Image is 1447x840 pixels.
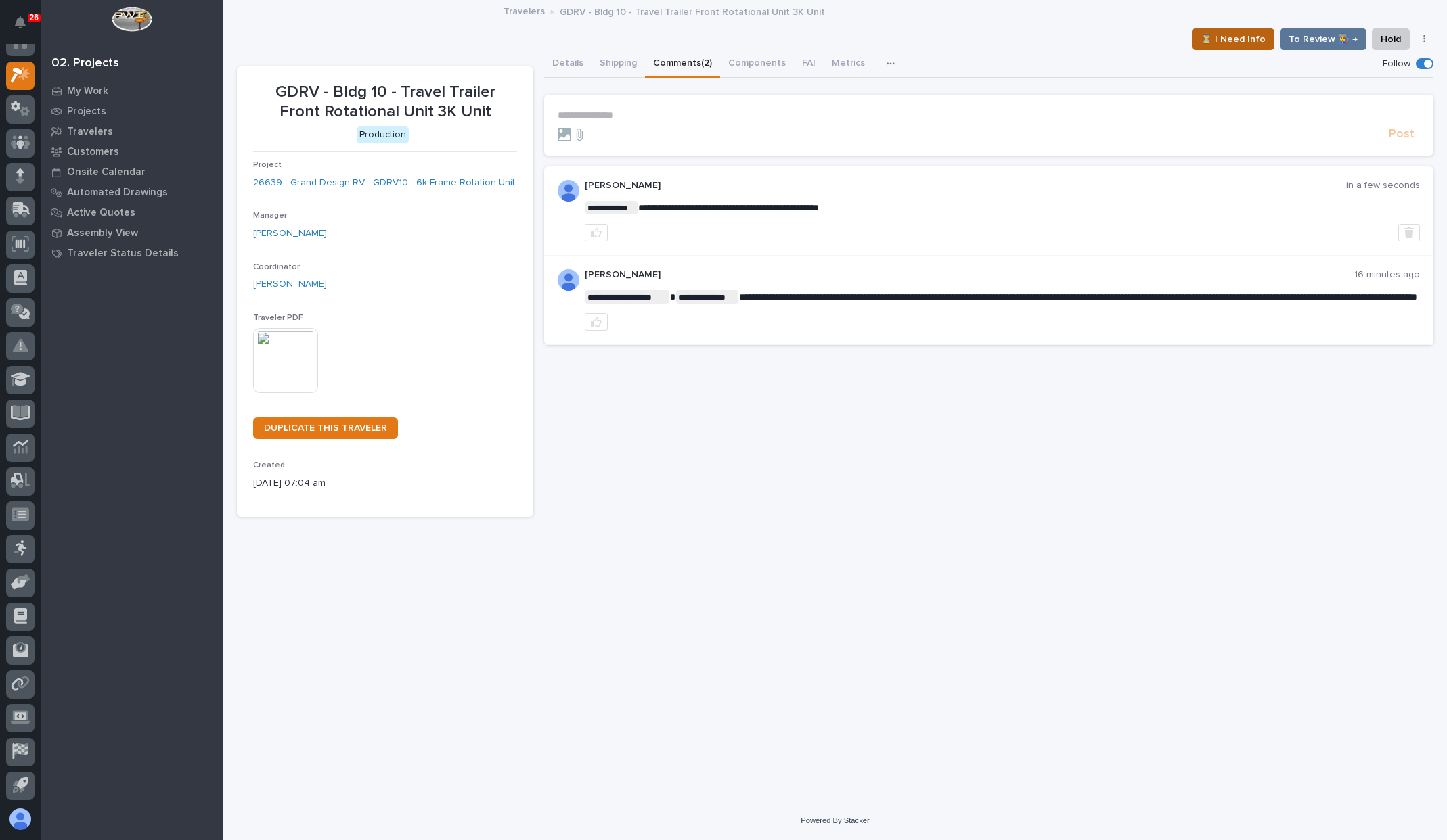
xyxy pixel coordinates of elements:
[1280,28,1366,50] button: To Review 👨‍🏭 →
[720,50,794,78] button: Components
[6,805,35,833] button: users-avatar
[1372,28,1410,50] button: Hold
[264,423,387,433] span: DUPLICATE THIS TRAVELER
[41,121,223,141] a: Travelers
[585,224,608,241] button: like this post
[645,50,720,78] button: Comments (2)
[253,461,285,469] span: Created
[67,166,146,179] p: Onsite Calendar
[592,50,645,78] button: Shipping
[1398,224,1420,241] button: Delete post
[585,269,1354,281] p: [PERSON_NAME]
[67,187,168,199] p: Automated Drawings
[1354,269,1420,281] p: 16 minutes ago
[67,85,108,97] p: My Work
[1381,31,1401,47] span: Hold
[67,227,138,239] p: Assembly View
[253,212,287,220] span: Manager
[41,101,223,121] a: Projects
[253,417,398,439] a: DUPLICATE THIS TRAVELER
[30,13,39,22] p: 26
[1289,31,1358,47] span: To Review 👨‍🏭 →
[67,207,135,219] p: Active Quotes
[41,80,223,101] a: My Work
[1383,58,1410,70] p: Follow
[1201,31,1266,47] span: ⏳ I Need Info
[253,161,282,169] span: Project
[544,50,592,78] button: Details
[253,263,300,271] span: Coordinator
[6,8,35,37] button: Notifications
[112,7,152,32] img: Workspace Logo
[558,269,579,291] img: AFdZucp4O16xFhxMcTeEuenny-VD_tPRErxPoXZ3MQEHspKARVmUoIIPOgyEMzaJjLGSiOSqDApAeC9KqsZPUsb5AP6OrOqLG...
[357,126,409,143] div: Production
[17,16,35,38] div: Notifications26
[253,314,303,322] span: Traveler PDF
[585,180,1346,191] p: [PERSON_NAME]
[801,816,869,824] a: Powered By Stacker
[1192,28,1274,50] button: ⏳ I Need Info
[41,141,223,162] a: Customers
[67,126,113,138] p: Travelers
[253,476,517,490] p: [DATE] 07:04 am
[253,83,517,122] p: GDRV - Bldg 10 - Travel Trailer Front Rotational Unit 3K Unit
[67,248,179,260] p: Traveler Status Details
[585,313,608,331] button: like this post
[41,182,223,202] a: Automated Drawings
[504,3,545,18] a: Travelers
[51,56,119,71] div: 02. Projects
[253,277,327,291] a: [PERSON_NAME]
[824,50,873,78] button: Metrics
[41,162,223,182] a: Onsite Calendar
[41,243,223,263] a: Traveler Status Details
[41,202,223,223] a: Active Quotes
[67,146,119,158] p: Customers
[253,227,327,241] a: [PERSON_NAME]
[1346,180,1420,191] p: in a few seconds
[253,176,515,190] a: 26639 - Grand Design RV - GDRV10 - 6k Frame Rotation Unit
[560,3,825,18] p: GDRV - Bldg 10 - Travel Trailer Front Rotational Unit 3K Unit
[1383,126,1420,142] button: Post
[1389,126,1415,142] span: Post
[558,180,579,202] img: AOh14GjL2DAcrcZY4n3cZEezSB-C93yGfxH8XahArY0--A=s96-c
[794,50,824,78] button: FAI
[67,106,106,118] p: Projects
[41,223,223,243] a: Assembly View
